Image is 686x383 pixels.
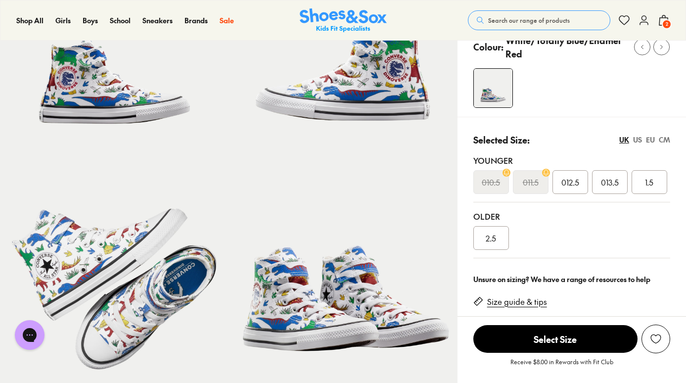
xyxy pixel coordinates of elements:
div: Unsure on sizing? We have a range of resources to help [473,274,670,285]
button: 2 [658,9,670,31]
span: 1.5 [645,176,653,188]
button: Select Size [473,325,638,353]
span: 013.5 [601,176,619,188]
div: US [633,135,642,145]
a: Brands [184,15,208,26]
a: Shop All [16,15,44,26]
span: Select Size [473,325,638,353]
p: Receive $8.00 in Rewards with Fit Club [510,357,613,375]
button: Add to Wishlist [641,325,670,353]
s: 010.5 [482,176,500,188]
span: Brands [184,15,208,25]
span: Sale [220,15,234,25]
a: Shoes & Sox [300,8,387,33]
div: Younger [473,154,670,166]
span: 2.5 [486,232,496,244]
button: Search our range of products [468,10,610,30]
img: SNS_Logo_Responsive.svg [300,8,387,33]
a: Sale [220,15,234,26]
s: 011.5 [523,176,539,188]
span: Girls [55,15,71,25]
span: Boys [83,15,98,25]
span: 2 [662,19,672,29]
span: 012.5 [561,176,579,188]
p: Selected Size: [473,133,530,146]
a: Boys [83,15,98,26]
span: Search our range of products [488,16,570,25]
p: White/Totally Blue/Enamel Red [505,34,627,60]
span: Shop All [16,15,44,25]
a: School [110,15,131,26]
a: Sneakers [142,15,173,26]
img: 4-545953_1 [474,69,512,107]
div: UK [619,135,629,145]
span: School [110,15,131,25]
p: Colour: [473,40,503,53]
div: Older [473,210,670,222]
iframe: Gorgias live chat messenger [10,317,49,353]
a: Size guide & tips [487,296,547,307]
div: CM [659,135,670,145]
span: Sneakers [142,15,173,25]
div: EU [646,135,655,145]
a: Girls [55,15,71,26]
